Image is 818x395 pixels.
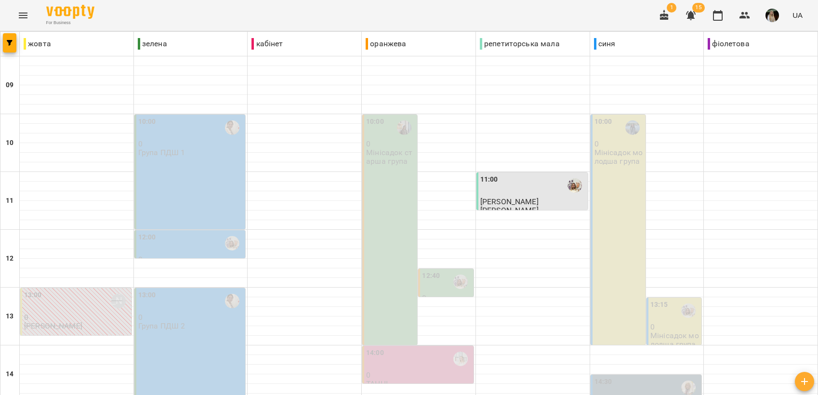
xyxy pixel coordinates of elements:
[24,38,51,50] p: жовта
[138,38,167,50] p: зелена
[422,271,440,281] label: 12:40
[480,206,539,214] p: [PERSON_NAME]
[366,117,384,127] label: 10:00
[111,294,126,308] div: Софія Паславська
[594,117,612,127] label: 10:00
[138,117,156,127] label: 10:00
[251,38,283,50] p: кабінет
[46,5,94,19] img: Voopty Logo
[366,380,388,388] p: ТАНЦІ
[453,275,468,289] img: Киричук Тетяна Миколаївна
[138,313,244,321] p: 0
[138,290,156,301] label: 13:00
[138,255,244,263] p: 0
[6,369,13,380] h6: 14
[6,253,13,264] h6: 12
[397,120,411,135] img: Німців Ксенія Петрівна
[681,303,696,318] img: Киричук Тетяна Миколаївна
[6,196,13,206] h6: 11
[6,311,13,322] h6: 13
[650,331,699,348] p: Мінісадок молодша група
[594,140,644,148] p: 0
[24,313,130,321] p: 0
[138,140,244,148] p: 0
[422,294,471,302] p: 0
[46,20,94,26] span: For Business
[6,80,13,91] h6: 09
[225,294,239,308] img: Рущак Василина Василівна
[24,322,82,330] p: [PERSON_NAME]
[594,38,616,50] p: синя
[789,6,806,24] button: UA
[138,148,185,157] p: Група ПДШ 1
[366,38,406,50] p: оранжева
[6,138,13,148] h6: 10
[594,148,644,165] p: Мінісадок молодша група
[453,352,468,366] img: Дзядик Наталія
[138,232,156,243] label: 12:00
[225,236,239,250] img: Киричук Тетяна Миколаївна
[567,178,582,193] img: Киричук Тетяна Миколаївна
[667,3,676,13] span: 1
[795,372,814,391] button: Створити урок
[24,290,42,301] label: 13:00
[225,120,239,135] img: Рущак Василина Василівна
[681,381,696,395] img: Балук Надія Василівна
[792,10,803,20] span: UA
[625,120,640,135] img: Гарасим Ольга Богданівна
[480,174,498,185] label: 11:00
[692,3,705,13] span: 15
[12,4,35,27] button: Menu
[138,322,185,330] p: Група ПДШ 2
[480,197,539,206] span: [PERSON_NAME]
[366,140,415,148] p: 0
[366,148,415,165] p: Мінісадок старша група
[366,348,384,358] label: 14:00
[366,371,472,379] p: 0
[594,377,612,387] label: 14:30
[480,38,560,50] p: репетиторська мала
[650,300,668,310] label: 13:15
[708,38,749,50] p: фіолетова
[765,9,779,22] img: db9e5aee73aab2f764342d08fe444bbe.JPG
[650,323,699,331] p: 0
